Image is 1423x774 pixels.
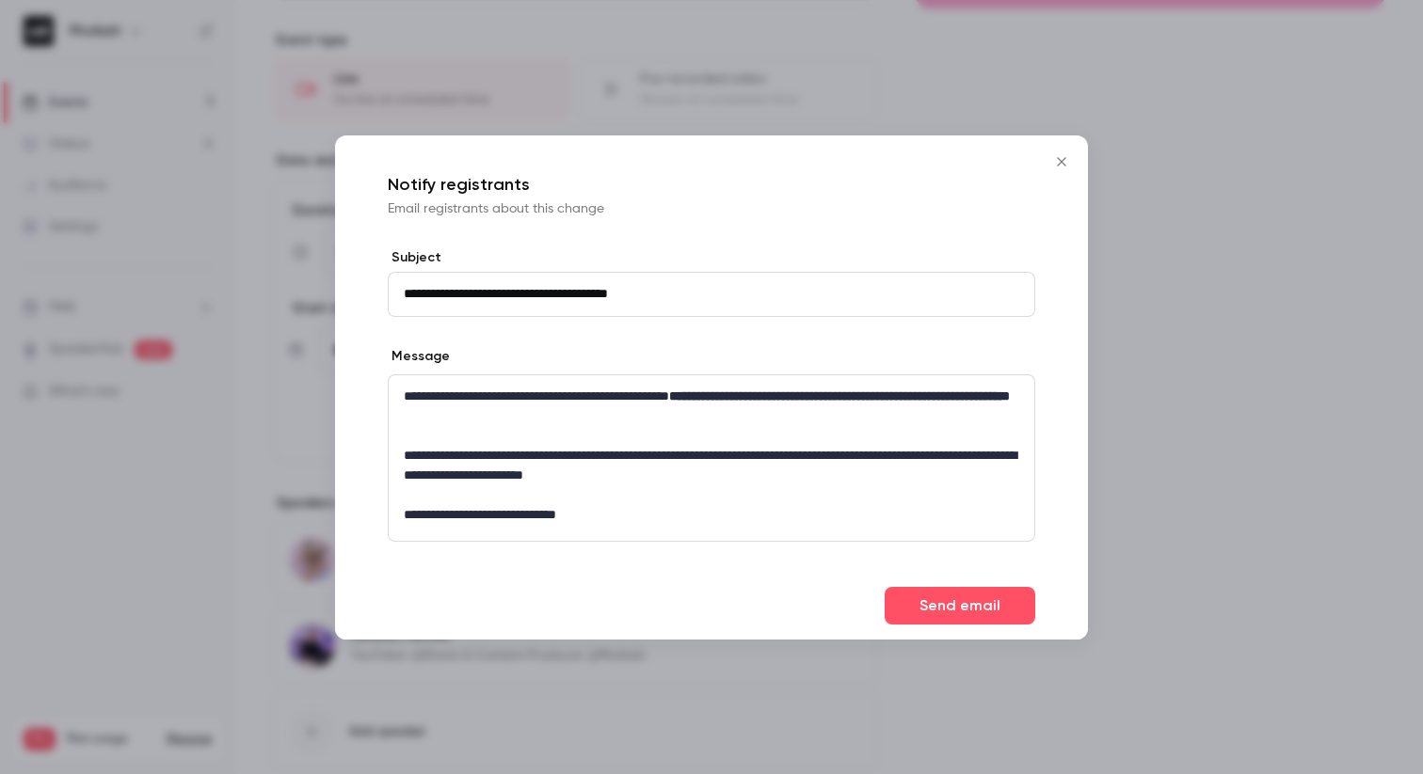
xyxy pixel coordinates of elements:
label: Message [388,347,450,366]
div: editor [389,375,1034,541]
button: Send email [885,587,1035,624]
p: Notify registrants [388,173,1035,196]
label: Subject [388,248,1035,267]
p: Email registrants about this change [388,199,1035,218]
button: Close [1043,143,1080,181]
